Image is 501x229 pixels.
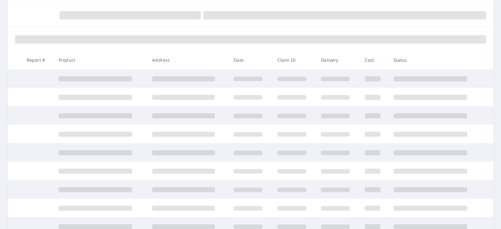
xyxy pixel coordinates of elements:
th: Delivery [316,51,359,69]
th: Product [54,51,147,69]
th: Date [229,51,272,69]
th: Report # [22,51,54,69]
th: Address [147,51,229,69]
th: Cost [360,51,389,69]
th: Status [389,51,482,69]
th: Claim ID [272,51,316,69]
